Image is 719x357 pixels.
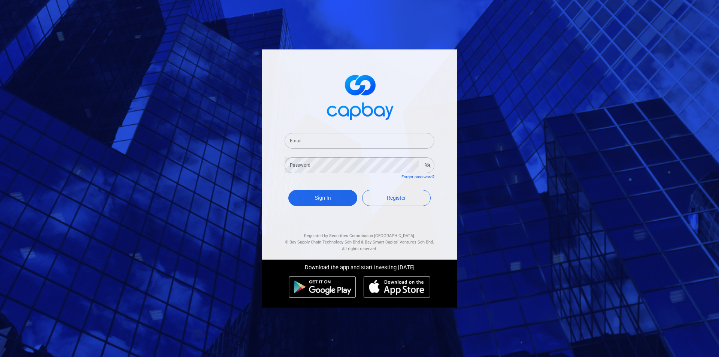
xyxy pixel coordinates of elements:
[257,260,462,272] div: Download the app and start investing [DATE]
[322,68,397,124] img: logo
[365,240,434,245] span: Bay Smart Capital Ventures Sdn Bhd.
[289,276,356,298] img: android
[285,240,360,245] span: © Bay Supply Chain Technology Sdn Bhd
[285,225,434,252] div: Regulated by Securities Commission [GEOGRAPHIC_DATA]. & All rights reserved.
[362,190,431,206] a: Register
[387,195,406,201] span: Register
[401,175,434,179] a: Forgot password?
[288,190,357,206] button: Sign In
[364,276,430,298] img: ios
